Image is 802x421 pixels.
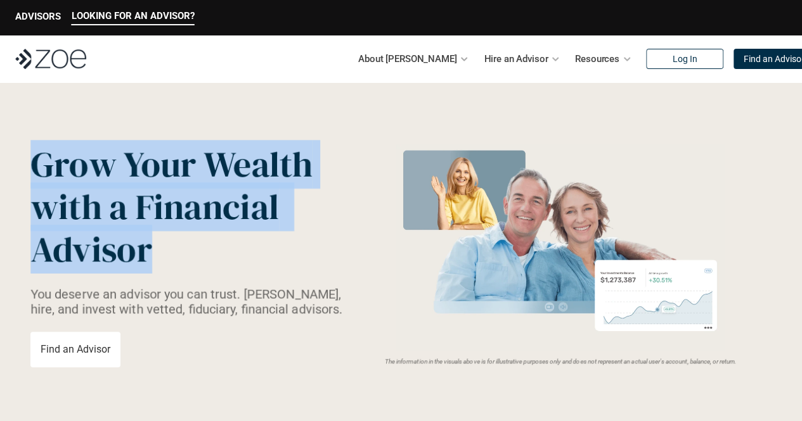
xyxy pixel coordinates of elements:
[575,49,619,68] p: Resources
[646,49,723,69] a: Log In
[41,343,110,355] p: Find an Advisor
[15,11,61,22] p: ADVISORS
[484,49,548,68] p: Hire an Advisor
[30,286,349,317] p: You deserve an advisor you can trust. [PERSON_NAME], hire, and invest with vetted, fiduciary, fin...
[672,54,697,65] p: Log In
[30,140,313,189] span: Grow Your Wealth
[358,49,456,68] p: About [PERSON_NAME]
[30,182,287,273] span: with a Financial Advisor
[72,10,195,22] p: LOOKING FOR AN ADVISOR?
[384,358,736,365] em: The information in the visuals above is for illustrative purposes only and does not represent an ...
[30,332,120,367] a: Find an Advisor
